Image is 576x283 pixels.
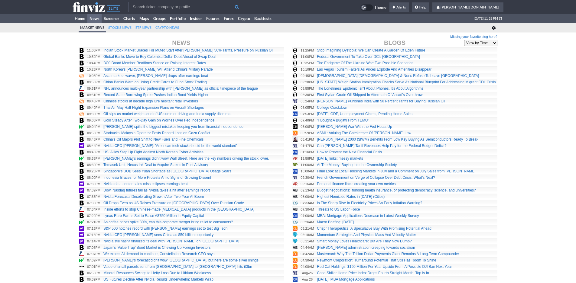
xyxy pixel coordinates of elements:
[317,93,422,97] a: First Syrian Crude Oil Shipped In Aftermath Of Assad's Overthrow
[298,98,316,105] td: 08:24PM
[85,136,103,143] td: 08:48PM
[85,238,103,245] td: 07:14PM
[317,156,363,161] a: [DATE] links: messy markets
[317,48,425,52] a: Stop Imagining Dystopia: We Can Create A Garden Of Eden Future
[298,225,316,232] td: 06:21AM
[85,60,103,66] td: 10:44PM
[298,162,316,168] td: 11:00AM
[107,23,133,32] a: Stocks News
[85,200,103,206] td: 07:36PM
[85,54,103,60] td: 10:59PM
[317,150,382,154] a: How to Prevent the Next Financial Crisis
[85,149,103,155] td: 08:43PM
[298,257,316,264] td: 04:30AM
[103,163,208,167] a: Temasek Unit, Nexus Ink Deal to Acquire Stakes in Post Advisory
[103,239,239,243] a: Nvidia still hasn't finalized its deal with [PERSON_NAME] on [GEOGRAPHIC_DATA]
[103,61,206,65] a: BOJ Board Member Reaffirms Stance on Raising Interest Rates
[317,86,423,91] a: The Loneliness Epidemic Isn't About Phones, It's About Algorithms
[151,14,168,23] a: Groups
[85,194,103,200] td: 07:36PM
[298,194,316,200] td: 08:00AM
[298,175,316,181] td: 09:30AM
[103,48,273,52] a: Indian Stock Market Braces For Muted Start After [PERSON_NAME] 50% Tariffs, Pressure on Russian Oil
[85,105,103,111] td: 09:40PM
[85,85,103,92] td: 09:51PM
[298,264,316,270] td: 04:08AM
[298,238,316,245] td: 05:11AM
[317,271,429,275] a: Case-Shiller Home Price Index Drops Fourth Straight Month, Top Is In
[103,144,237,148] a: Nvidia CEO [PERSON_NAME]: 'American tech stack should be the world standard'
[103,125,243,129] a: [PERSON_NAME] spills the biggest mistakes keeping you from financial independence
[317,233,416,237] a: Momentum Strategies And Physics: Mass And Velocity Matter
[85,66,103,73] td: 10:23PM
[85,251,103,257] td: 07:07PM
[103,150,203,154] a: US, Allies Step Up Fight Against North Korean Cyber Activities
[172,39,190,46] span: News
[103,277,213,281] a: US Futures Decline After Nvidia Results Underwhelm: Markets Wrap
[188,14,204,23] a: Insider
[85,187,103,194] td: 07:39PM
[317,220,354,224] a: Macro Briefing: [DATE]
[85,276,103,283] td: 06:39PM
[317,80,496,84] a: [US_STATE] Weigh Station Immigration Checks Serve As National Blueprint For Addressing Migrant CD...
[236,14,252,23] a: Crypto
[85,270,103,276] td: 06:55PM
[450,35,497,39] a: Missing your favorite blog here?
[317,137,478,141] a: [PERSON_NAME] 2000 ($IWM) Benefits From Low Key Buying As Semiconductors Ready To Break
[103,67,213,72] a: North Korea’s [PERSON_NAME] Will Attend China’s Military Parade
[317,245,415,250] a: [PERSON_NAME] administration creeping towards socialism
[85,219,103,225] td: 07:21PM
[103,175,211,180] a: Indonesia Braces for More Protests Amid Signs of Growing Dissent
[103,55,216,59] a: Global Banks Move to Buy Colombia Dollar Debt Ahead of Swap Deal
[317,175,435,180] a: French Government on Verge of Collapse Over Debt Crisis, What’s Next?
[298,219,316,225] td: 06:26AM
[85,124,103,130] td: 09:04PM
[317,105,348,110] a: College Crackdown
[298,200,316,206] td: 07:33AM
[85,130,103,136] td: 08:53PM
[298,232,316,238] td: 05:18AM
[134,23,153,32] a: ETF News
[103,99,198,103] a: Chinese stocks at decade high lure hesitant retail investors
[317,55,420,59] a: Federal Government To Take Over DC's [GEOGRAPHIC_DATA]
[317,182,395,186] a: Personal finance links: creating your own metrics
[298,60,316,66] td: 10:35PM
[154,23,181,32] a: Crypto News
[103,201,244,205] a: Oil Drops Even as US Raises Pressure on [GEOGRAPHIC_DATA] Over Russian Crude
[103,245,211,250] a: Japan’s ‘Value Trap’ Bond Market is Chewing Up Foreign Investors
[317,207,360,211] a: Threats to US Labor Force
[103,182,188,186] a: Nvidia data center sales miss eclipses earnings beat
[85,98,103,105] td: 09:43PM
[204,14,222,23] a: Futures
[298,149,316,155] td: 01:16PM
[317,277,375,281] a: [DATE]: MBA Mortgage Applications
[85,264,103,270] td: 07:01PM
[103,118,214,122] a: Gold Steady After Two-Day Gain on Worries Over Fed Independence
[317,74,479,78] a: [DEMOGRAPHIC_DATA] [DEMOGRAPHIC_DATA] & Nuns Refuse To Leave [GEOGRAPHIC_DATA]
[298,168,316,175] td: 10:00AM
[317,61,413,65] a: The Endgame Of The Ukraine War: Two Possible Scenarios
[317,201,422,205] a: Is The Sharp Rise In Electricity Prices An Early Inflation Warning?
[298,79,316,85] td: 09:20PM
[85,92,103,98] td: 09:51PM
[317,214,419,218] a: MBA: Mortgage Applications Decrease in Latest Weekly Survey
[298,136,316,143] td: 05:41PM
[384,39,405,46] span: Blogs
[87,14,102,23] a: News
[298,143,316,149] td: 01:47PM
[298,206,316,213] td: 07:30AM
[85,79,103,85] td: 09:58PM
[317,265,452,269] a: Red Cat Holdings: $160 Million Per Year Upside From A Possible DJI Ban Next Year
[85,155,103,162] td: 08:38PM
[85,245,103,251] td: 07:08PM
[317,239,412,243] a: Smart Money Loves Healthcare: But Are They Now Dumb?
[103,226,227,231] a: S&P 500 notches record with [PERSON_NAME] earnings set to test Big Tech
[103,271,211,275] a: Mineral Resources Swings to Hefty Loss Due to Lithium Weakness
[103,195,204,199] a: Nvidia Forecasts Decelerating Growth After Two-Year AI Boom
[103,252,214,256] a: We expect AI demand to continue, Constellation Research CEO says
[128,2,243,12] input: Search ticker, company or profile
[85,162,103,168] td: 08:30PM
[317,188,476,192] a: Budget negotiations: funding health insurance, or protecting democracy, science, and universities?
[168,14,188,23] a: Portfolio
[85,232,103,238] td: 07:15PM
